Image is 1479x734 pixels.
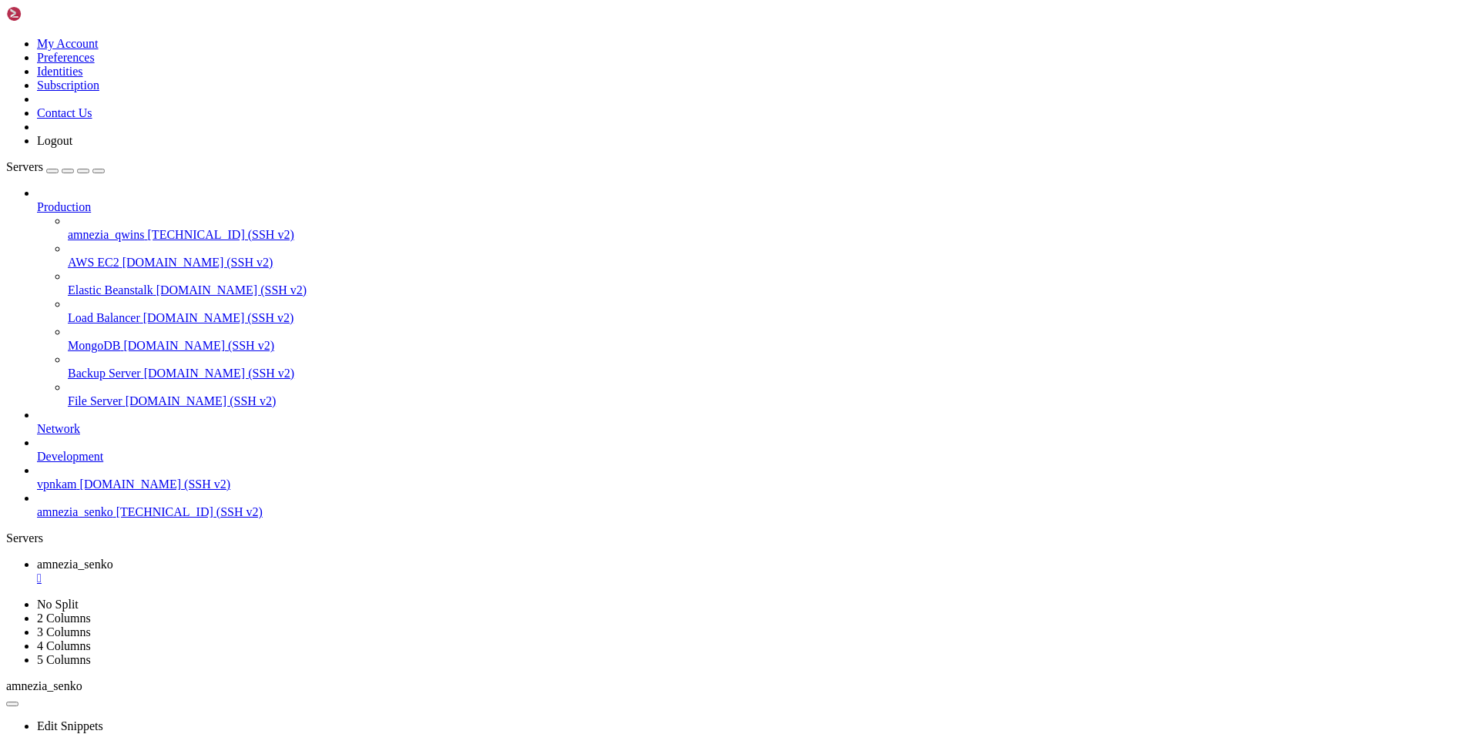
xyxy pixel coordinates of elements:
[37,478,1473,491] a: vpnkam [DOMAIN_NAME] (SSH v2)
[68,311,140,324] span: Load Balancer
[37,134,72,147] a: Logout
[37,558,1473,585] a: amnezia_senko
[6,283,1279,297] x-row: "clientId": "AG+6vAUL79xUgo2RaK+bNGGl0S6vLCdntEFUQkMezkM=",
[116,505,263,518] span: [TECHNICAL_ID] (SSH v2)
[6,214,1279,228] x-row: "dataSent": "758.03 MiB",
[6,62,1279,75] x-row: "dataSent": "959.90 MiB",
[6,353,1279,367] x-row: "dataReceived": "12.67 GiB",
[6,464,1279,478] x-row: "allowedIps": "[URL]",
[6,6,95,22] img: Shellngn
[37,106,92,119] a: Contact Us
[6,519,1279,533] x-row: "dataSent": "6.65 MiB",
[6,547,1279,561] x-row: }
[37,719,103,732] a: Edit Snippets
[6,34,1279,48] x-row: "creationDate": "[DATE]",
[6,159,1279,173] x-row: "allowedIps": "[URL]",
[6,616,1279,630] x-row: "allowedIps": "[URL]",
[6,367,1279,380] x-row: "dataSent": "453.01 MiB",
[6,6,1279,20] x-row: "allowedIps": "[URL]",
[6,228,1279,242] x-row: "latestHandshake": "47m, 1s ago"
[68,367,1473,380] a: Backup Server [DOMAIN_NAME] (SSH v2)
[6,533,1279,547] x-row: "latestHandshake": "[DATE]"
[6,75,1279,89] x-row: "latestHandshake": "1m, 32s ago"
[68,380,1473,408] li: File Server [DOMAIN_NAME] (SSH v2)
[68,297,1473,325] li: Load Balancer [DOMAIN_NAME] (SSH v2)
[6,339,1279,353] x-row: "creationDate": "[DATE]",
[148,228,294,241] span: [TECHNICAL_ID] (SSH v2)
[68,339,120,352] span: MongoDB
[6,89,1279,103] x-row: }
[37,639,91,652] a: 4 Columns
[6,422,1279,436] x-row: {
[6,380,1279,394] x-row: "latestHandshake": "1m, 19s ago"
[6,450,1279,464] x-row: "userData": {
[37,505,113,518] span: amnezia_senko
[6,478,1279,491] x-row: "clientName": "mraz3",
[37,51,95,64] a: Preferences
[6,256,1279,270] x-row: },
[68,367,141,380] span: Backup Server
[37,186,1473,408] li: Production
[37,612,91,625] a: 2 Columns
[37,558,113,571] span: amnezia_senko
[68,242,1473,270] li: AWS EC2 [DOMAIN_NAME] (SSH v2)
[6,186,1279,200] x-row: "creationDate": "[DATE]",
[37,653,91,666] a: 5 Columns
[68,228,145,241] span: amnezia_qwins
[6,531,1473,545] div: Servers
[6,575,1279,588] x-row: {
[68,394,1473,408] a: File Server [DOMAIN_NAME] (SSH v2)
[37,79,99,92] a: Subscription
[6,436,1279,450] x-row: "clientId": "sHrW/IP7n5KTrm5UCn94aGUBO1VkLqC/ricvxdEMkks=",
[37,598,79,611] a: No Split
[6,297,1279,311] x-row: "userData": {
[37,450,1473,464] a: Development
[122,256,273,269] span: [DOMAIN_NAME] (SSH v2)
[37,625,91,638] a: 3 Columns
[6,394,1279,408] x-row: }
[37,408,1473,436] li: Network
[68,353,1473,380] li: Backup Server [DOMAIN_NAME] (SSH v2)
[6,145,1279,159] x-row: "userData": {
[6,160,105,173] a: Servers
[6,103,1279,117] x-row: },
[37,450,103,463] span: Development
[6,173,1279,186] x-row: "clientName": "mraz1",
[6,131,1279,145] x-row: "clientId": "4IvIcsA2TGDPI5ueQmQmFByR3cOhL0n+ckcOpPNagCY=",
[6,242,1279,256] x-row: }
[6,408,1279,422] x-row: },
[144,367,295,380] span: [DOMAIN_NAME] (SSH v2)
[6,491,1279,505] x-row: "creationDate": "[DATE]",
[6,200,1279,214] x-row: "dataReceived": "16.38 GiB",
[37,37,99,50] a: My Account
[6,48,1279,62] x-row: "dataReceived": "28.55 GiB",
[6,679,82,692] span: amnezia_senko
[68,228,1473,242] a: amnezia_qwins [TECHNICAL_ID] (SSH v2)
[68,256,1473,270] a: AWS EC2 [DOMAIN_NAME] (SSH v2)
[37,422,80,435] span: Network
[80,478,231,491] span: [DOMAIN_NAME] (SSH v2)
[68,311,1473,325] a: Load Balancer [DOMAIN_NAME] (SSH v2)
[37,491,1473,519] li: amnezia_senko [TECHNICAL_ID] (SSH v2)
[6,588,1279,602] x-row: "clientId": "uSdTi0KUSd//F22Uu+On6ZmZCeTc7QsLnghBLftcZkE=",
[68,283,153,297] span: Elastic Beanstalk
[37,422,1473,436] a: Network
[68,214,1473,242] li: amnezia_qwins [TECHNICAL_ID] (SSH v2)
[37,464,1473,491] li: vpnkam [DOMAIN_NAME] (SSH v2)
[37,200,91,213] span: Production
[68,394,122,407] span: File Server
[37,571,1473,585] a: 
[123,339,274,352] span: [DOMAIN_NAME] (SSH v2)
[156,283,307,297] span: [DOMAIN_NAME] (SSH v2)
[6,602,1279,616] x-row: "userData": {
[143,311,294,324] span: [DOMAIN_NAME] (SSH v2)
[6,270,1279,283] x-row: {
[6,117,1279,131] x-row: {
[126,394,277,407] span: [DOMAIN_NAME] (SSH v2)
[68,325,1473,353] li: MongoDB [DOMAIN_NAME] (SSH v2)
[6,325,1279,339] x-row: "clientName": "mraz2",
[37,65,83,78] a: Identities
[68,256,119,269] span: AWS EC2
[37,200,1473,214] a: Production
